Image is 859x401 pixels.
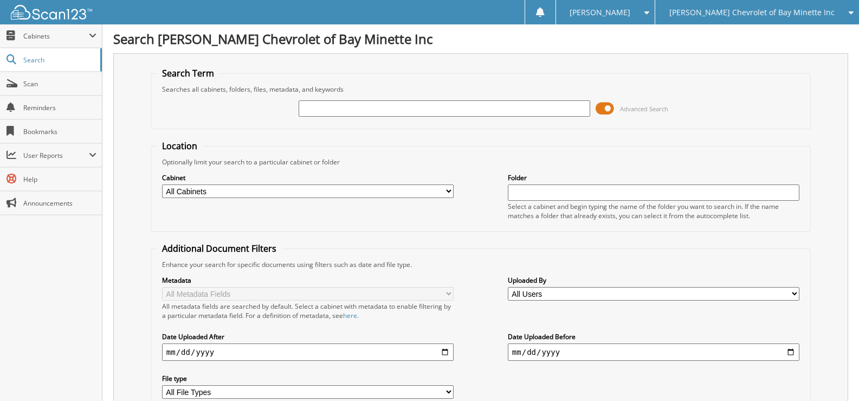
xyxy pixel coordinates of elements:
[23,175,96,184] span: Help
[23,127,96,136] span: Bookmarks
[508,173,799,182] label: Folder
[23,31,89,41] span: Cabinets
[157,243,282,254] legend: Additional Document Filters
[157,260,805,269] div: Enhance your search for specific documents using filters such as date and file type.
[157,140,203,152] legend: Location
[162,302,454,320] div: All metadata fields are searched by default. Select a cabinet with metadata to enable filtering b...
[157,157,805,167] div: Optionally limit your search to a particular cabinet or folder
[113,30,848,48] h1: Search [PERSON_NAME] Chevrolet of Bay Minette Inc
[162,332,454,341] label: Date Uploaded After
[508,332,799,341] label: Date Uploaded Before
[23,103,96,112] span: Reminders
[23,199,96,208] span: Announcements
[162,276,454,285] label: Metadata
[23,151,89,160] span: User Reports
[508,343,799,361] input: end
[508,276,799,285] label: Uploaded By
[162,173,454,182] label: Cabinet
[157,85,805,94] div: Searches all cabinets, folders, files, metadata, and keywords
[157,67,219,79] legend: Search Term
[669,9,835,16] span: [PERSON_NAME] Chevrolet of Bay Minette Inc
[23,55,95,65] span: Search
[570,9,630,16] span: [PERSON_NAME]
[23,79,96,88] span: Scan
[343,311,357,320] a: here
[508,202,799,220] div: Select a cabinet and begin typing the name of the folder you want to search in. If the name match...
[11,5,92,20] img: scan123-logo-white.svg
[620,105,668,113] span: Advanced Search
[162,343,454,361] input: start
[162,374,454,383] label: File type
